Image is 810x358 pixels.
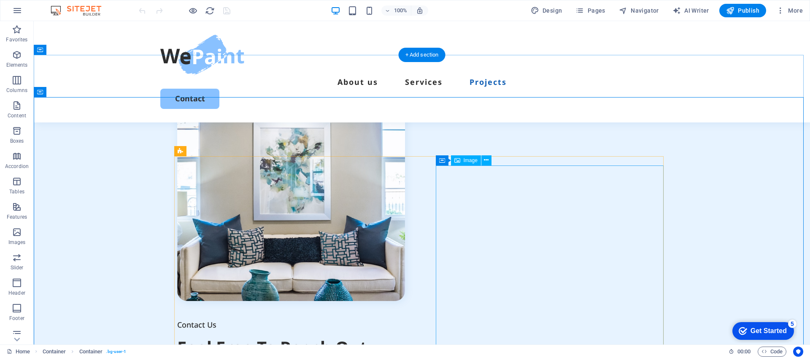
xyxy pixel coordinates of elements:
p: Slider [11,264,24,271]
button: Pages [572,4,608,17]
p: Tables [9,188,24,195]
p: Content [8,112,26,119]
span: Image [464,158,478,163]
span: . bg-user-1 [106,347,126,357]
button: 100% [381,5,411,16]
div: 5 [60,2,69,10]
p: Footer [9,315,24,322]
i: On resize automatically adjust zoom level to fit chosen device. [416,7,424,14]
button: Design [527,4,566,17]
span: : [743,348,745,355]
h6: 100% [394,5,408,16]
span: Publish [726,6,759,15]
p: Features [7,214,27,220]
button: More [773,4,806,17]
button: reload [205,5,215,16]
button: Usercentrics [793,347,803,357]
button: Navigator [616,4,662,17]
button: Code [758,347,786,357]
img: Editor Logo [49,5,112,16]
h6: Session time [729,347,751,357]
button: AI Writer [669,4,713,17]
span: 00 00 [737,347,751,357]
div: + Add section [399,48,445,62]
p: Accordion [5,163,29,170]
span: Navigator [619,6,659,15]
nav: breadcrumb [43,347,127,357]
span: AI Writer [672,6,709,15]
button: Publish [719,4,766,17]
div: Design (Ctrl+Alt+Y) [527,4,566,17]
span: Click to select. Double-click to edit [79,347,103,357]
div: Get Started [23,9,59,17]
button: Click here to leave preview mode and continue editing [188,5,198,16]
p: Columns [6,87,27,94]
span: More [776,6,803,15]
i: Reload page [205,6,215,16]
p: Elements [6,62,28,68]
p: Images [8,239,26,246]
span: Pages [575,6,605,15]
span: Code [761,347,783,357]
a: Click to cancel selection. Double-click to open Pages [7,347,30,357]
p: Header [8,290,25,296]
span: Design [531,6,562,15]
span: Click to select. Double-click to edit [43,347,66,357]
p: Favorites [6,36,27,43]
p: Boxes [10,138,24,144]
div: Get Started 5 items remaining, 0% complete [5,4,66,22]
